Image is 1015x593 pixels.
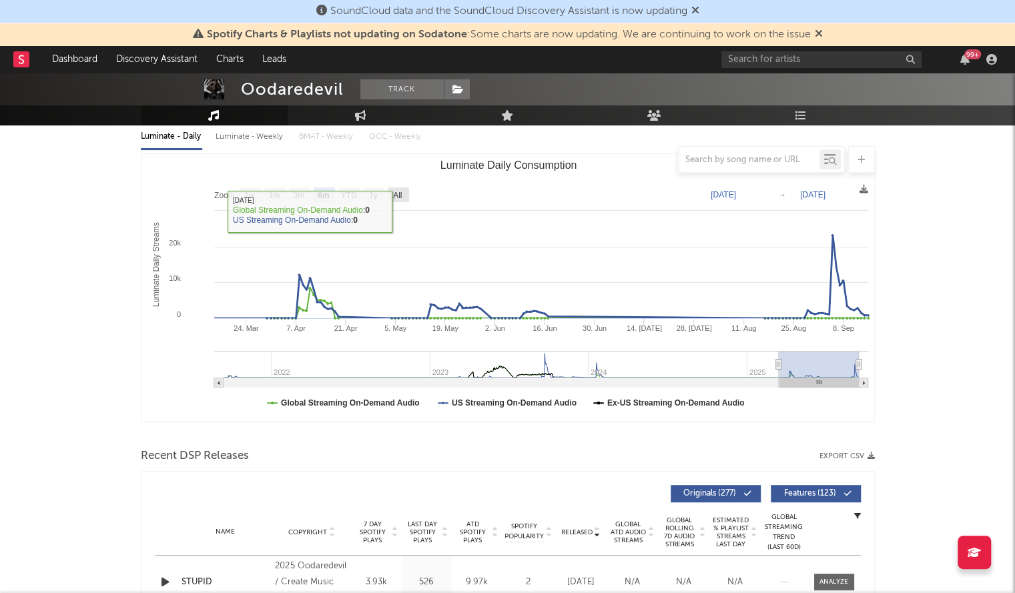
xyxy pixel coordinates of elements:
span: Released [561,528,593,536]
span: Copyright [288,528,327,536]
text: 24. Mar [234,324,259,332]
button: Export CSV [819,452,875,460]
text: 30. Jun [582,324,606,332]
div: Global Streaming Trend (Last 60D) [764,512,804,552]
span: : Some charts are now updating. We are continuing to work on the issue [207,29,811,40]
span: Spotify Charts & Playlists not updating on Sodatone [207,29,467,40]
button: 99+ [960,54,970,65]
a: Charts [207,46,253,73]
text: 20k [169,239,181,247]
span: Dismiss [691,6,699,17]
span: Originals ( 277 ) [679,490,741,498]
button: Originals(277) [671,485,761,502]
div: N/A [713,576,757,589]
text: 25. Aug [781,324,805,332]
text: 14. [DATE] [626,324,661,332]
text: 3m [293,191,304,200]
text: 0 [176,310,180,318]
div: Luminate - Weekly [216,125,286,148]
svg: Luminate Daily Consumption [141,154,875,421]
a: STUPID [182,576,269,589]
span: Recent DSP Releases [141,448,249,464]
div: 2 [505,576,552,589]
text: 21. Apr [334,324,357,332]
text: 7. Apr [286,324,306,332]
span: SoundCloud data and the SoundCloud Discovery Assistant is now updating [330,6,687,17]
span: Estimated % Playlist Streams Last Day [713,516,749,548]
div: N/A [661,576,706,589]
div: N/A [610,576,655,589]
text: 10k [169,274,181,282]
text: Ex-US Streaming On-Demand Audio [607,398,744,408]
text: Luminate Daily Streams [151,222,160,307]
input: Search by song name or URL [679,155,819,165]
button: Track [360,79,444,99]
span: ATD Spotify Plays [455,520,490,544]
span: Spotify Popularity [504,522,544,542]
span: Global ATD Audio Streams [610,520,647,544]
text: 8. Sep [832,324,854,332]
a: Dashboard [43,46,107,73]
text: 1m [268,191,280,200]
button: Features(123) [771,485,861,502]
div: 9.97k [455,576,498,589]
text: 19. May [432,324,458,332]
text: Zoom [214,191,235,200]
div: [DATE] [559,576,603,589]
text: 11. Aug [731,324,755,332]
text: [DATE] [711,190,736,199]
input: Search for artists [721,51,922,68]
a: Discovery Assistant [107,46,207,73]
div: 3.93k [355,576,398,589]
span: 7 Day Spotify Plays [355,520,390,544]
text: 6m [318,191,329,200]
text: → [778,190,786,199]
text: US Streaming On-Demand Audio [451,398,576,408]
text: [DATE] [800,190,825,199]
text: 16. Jun [533,324,557,332]
span: Last Day Spotify Plays [405,520,440,544]
div: Luminate - Daily [141,125,202,148]
text: All [393,191,402,200]
span: Features ( 123 ) [779,490,841,498]
text: 28. [DATE] [676,324,711,332]
text: 1w [244,191,255,200]
div: 526 [405,576,448,589]
text: 2. Jun [484,324,504,332]
text: 5. May [384,324,407,332]
a: Leads [253,46,296,73]
div: Oodaredevil [241,79,344,99]
text: YTD [340,191,356,200]
span: Global Rolling 7D Audio Streams [661,516,698,548]
div: Name [182,527,269,537]
div: 99 + [964,49,981,59]
span: Dismiss [815,29,823,40]
text: 1y [368,191,377,200]
text: Global Streaming On-Demand Audio [281,398,420,408]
